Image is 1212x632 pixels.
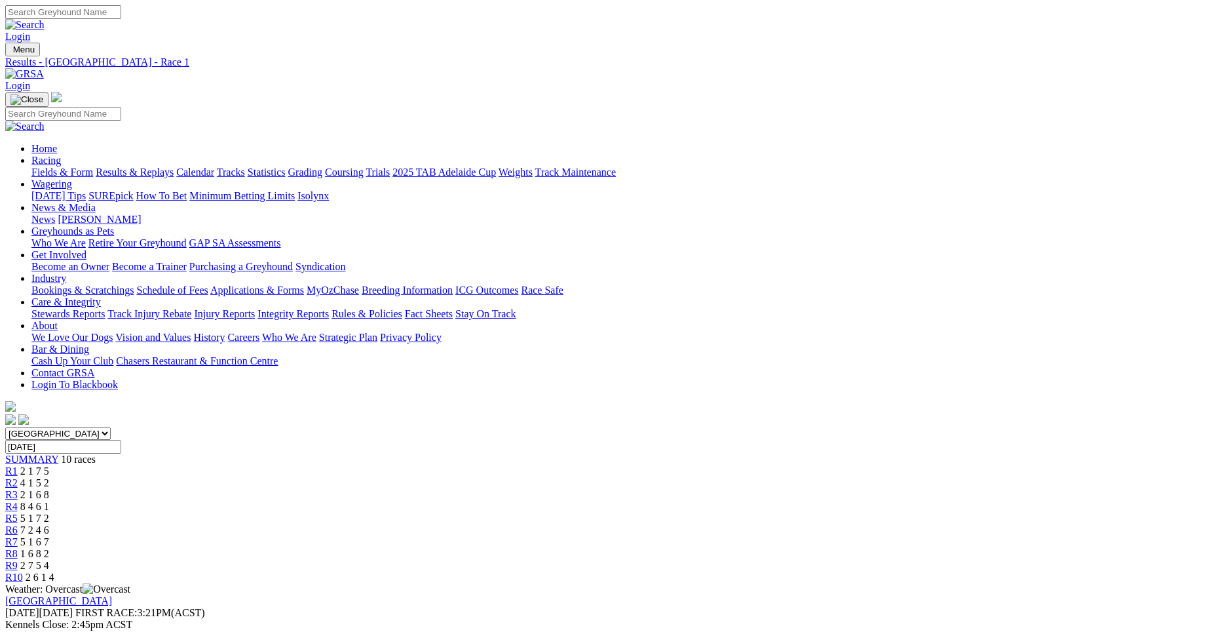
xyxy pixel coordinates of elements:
a: Login [5,80,30,91]
a: Fields & Form [31,167,93,178]
img: Search [5,121,45,132]
a: Stewards Reports [31,308,105,319]
span: 8 4 6 1 [20,501,49,512]
a: Wagering [31,178,72,189]
input: Select date [5,440,121,454]
a: How To Bet [136,190,187,201]
input: Search [5,107,121,121]
a: Bookings & Scratchings [31,285,134,296]
a: R1 [5,465,18,477]
input: Search [5,5,121,19]
span: R10 [5,572,23,583]
div: Industry [31,285,1207,296]
a: Care & Integrity [31,296,101,307]
a: Integrity Reports [257,308,329,319]
div: News & Media [31,214,1207,226]
a: News & Media [31,202,96,213]
div: Racing [31,167,1207,178]
a: Calendar [176,167,214,178]
a: R9 [5,560,18,571]
a: R7 [5,536,18,547]
a: Chasers Restaurant & Function Centre [116,355,278,366]
a: [DATE] Tips [31,190,86,201]
img: Overcast [83,583,130,595]
a: Vision and Values [115,332,191,343]
span: 3:21PM(ACST) [75,607,205,618]
a: R5 [5,513,18,524]
a: Become an Owner [31,261,109,272]
div: Kennels Close: 2:45pm ACST [5,619,1207,631]
div: Wagering [31,190,1207,202]
a: News [31,214,55,225]
a: We Love Our Dogs [31,332,113,343]
a: SUREpick [88,190,133,201]
img: twitter.svg [18,414,29,425]
a: Bar & Dining [31,344,89,355]
a: Cash Up Your Club [31,355,113,366]
a: Login To Blackbook [31,379,118,390]
a: 2025 TAB Adelaide Cup [392,167,496,178]
a: Racing [31,155,61,166]
span: 5 1 7 2 [20,513,49,524]
a: R2 [5,477,18,488]
a: Fact Sheets [405,308,453,319]
span: Weather: Overcast [5,583,130,595]
a: Tracks [217,167,245,178]
span: 2 7 5 4 [20,560,49,571]
a: Applications & Forms [210,285,304,296]
img: logo-grsa-white.png [5,401,16,412]
a: Retire Your Greyhound [88,237,187,248]
a: Careers [227,332,259,343]
span: Menu [13,45,35,54]
span: 5 1 6 7 [20,536,49,547]
a: Get Involved [31,249,86,260]
a: Privacy Policy [380,332,442,343]
a: R6 [5,524,18,536]
a: Statistics [248,167,286,178]
img: facebook.svg [5,414,16,425]
span: 2 1 7 5 [20,465,49,477]
span: FIRST RACE: [75,607,137,618]
a: Results & Replays [96,167,174,178]
a: Trials [366,167,390,178]
a: R3 [5,489,18,500]
a: Stay On Track [455,308,516,319]
a: Syndication [295,261,345,272]
button: Toggle navigation [5,92,48,107]
a: R4 [5,501,18,512]
a: About [31,320,58,331]
a: SUMMARY [5,454,58,465]
a: Who We Are [31,237,86,248]
span: 2 6 1 4 [26,572,54,583]
span: 4 1 5 2 [20,477,49,488]
a: [PERSON_NAME] [58,214,141,225]
span: 10 races [61,454,96,465]
a: R8 [5,548,18,559]
span: 7 2 4 6 [20,524,49,536]
a: Isolynx [297,190,329,201]
a: MyOzChase [307,285,359,296]
span: 1 6 8 2 [20,548,49,559]
div: Greyhounds as Pets [31,237,1207,249]
a: Results - [GEOGRAPHIC_DATA] - Race 1 [5,56,1207,68]
a: Become a Trainer [112,261,187,272]
a: Track Injury Rebate [107,308,191,319]
div: Get Involved [31,261,1207,273]
div: About [31,332,1207,344]
span: 2 1 6 8 [20,489,49,500]
img: logo-grsa-white.png [51,92,62,102]
img: Close [10,94,43,105]
img: Search [5,19,45,31]
a: Schedule of Fees [136,285,208,296]
a: Strategic Plan [319,332,377,343]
